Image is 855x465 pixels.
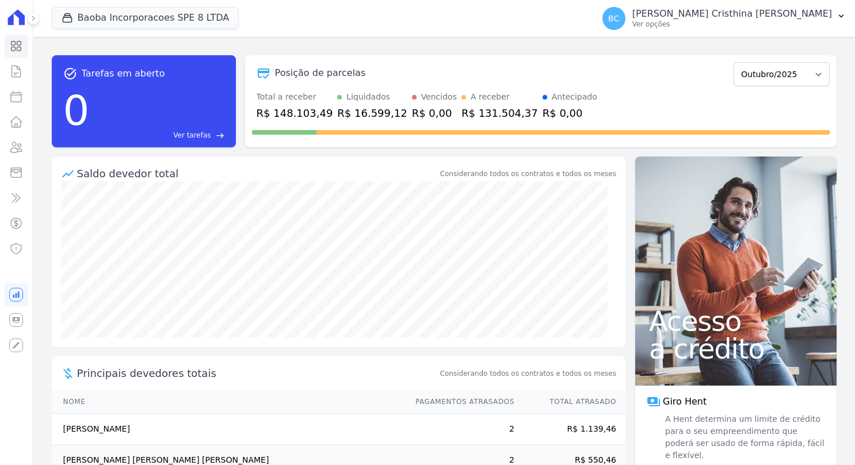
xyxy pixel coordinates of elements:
div: Considerando todos os contratos e todos os meses [440,169,616,179]
div: Posição de parcelas [275,66,366,80]
div: Vencidos [421,91,457,103]
td: R$ 1.139,46 [515,414,625,445]
td: 2 [404,414,515,445]
div: R$ 0,00 [412,105,457,121]
span: east [216,131,224,140]
div: R$ 0,00 [543,105,597,121]
span: Principais devedores totais [77,365,438,381]
p: Ver opções [632,20,832,29]
div: R$ 148.103,49 [257,105,333,121]
div: Saldo devedor total [77,166,438,181]
td: [PERSON_NAME] [52,414,404,445]
th: Pagamentos Atrasados [404,390,515,414]
button: BC [PERSON_NAME] Cristhina [PERSON_NAME] Ver opções [593,2,855,35]
th: Nome [52,390,404,414]
th: Total Atrasado [515,390,625,414]
span: Acesso [649,307,823,335]
div: Liquidados [346,91,390,103]
span: Considerando todos os contratos e todos os meses [440,368,616,379]
span: A Hent determina um limite de crédito para o seu empreendimento que poderá ser usado de forma ráp... [663,413,825,462]
div: Total a receber [257,91,333,103]
div: 0 [63,81,90,140]
div: A receber [471,91,510,103]
p: [PERSON_NAME] Cristhina [PERSON_NAME] [632,8,832,20]
span: Tarefas em aberto [82,67,165,81]
span: BC [608,14,619,22]
span: Ver tarefas [173,130,211,140]
button: Baoba Incorporacoes SPE 8 LTDA [52,7,239,29]
div: R$ 131.504,37 [461,105,538,121]
span: a crédito [649,335,823,363]
span: Giro Hent [663,395,707,409]
div: Antecipado [552,91,597,103]
span: task_alt [63,67,77,81]
div: R$ 16.599,12 [337,105,407,121]
a: Ver tarefas east [94,130,224,140]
